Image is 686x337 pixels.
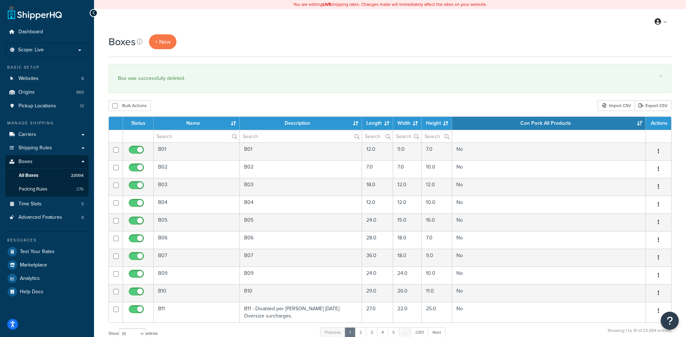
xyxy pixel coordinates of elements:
td: 24.0 [362,213,393,231]
td: 18.0 [393,231,422,249]
td: 10.0 [422,266,452,284]
span: Time Slots [18,201,42,207]
a: Dashboard [5,25,89,39]
a: Websites 8 [5,72,89,85]
a: Origins 860 [5,86,89,99]
li: Packing Rules [5,183,89,196]
td: 28.0 [362,231,393,249]
li: Websites [5,72,89,85]
td: 27.0 [362,302,393,323]
span: Origins [18,89,35,95]
th: Length : activate to sort column ascending [362,117,393,130]
div: Box was successfully deleted. [118,73,662,84]
span: 12 [80,103,84,109]
th: Status [123,117,154,130]
td: No [452,178,646,196]
a: Packing Rules 276 [5,183,89,196]
span: Boxes [18,159,33,165]
td: B11 - Disabled per [PERSON_NAME] [DATE]. Oversize surcharges. [240,302,362,323]
a: Time Slots 5 [5,197,89,211]
td: No [452,266,646,284]
td: B04 [240,196,362,213]
div: Resources [5,237,89,243]
span: Marketplace [20,262,47,268]
div: Manage Shipping [5,120,89,126]
td: 16.0 [422,213,452,231]
a: Export CSV [635,100,672,111]
a: Carriers [5,128,89,141]
td: 18.0 [393,249,422,266]
td: 12.0 [393,178,422,196]
td: 24.0 [393,266,422,284]
span: + New [155,38,171,46]
td: 24.0 [362,266,393,284]
td: 7.0 [393,160,422,178]
span: Scope: Live [18,47,44,53]
td: B06 [240,231,362,249]
td: No [452,231,646,249]
td: 12.0 [422,178,452,196]
li: Origins [5,86,89,99]
span: All Boxes [19,172,38,179]
input: Search [154,130,239,142]
td: B10 [154,284,240,302]
li: Time Slots [5,197,89,211]
span: Shipping Rules [18,145,52,151]
span: Test Your Rates [20,249,55,255]
th: Description : activate to sort column ascending [240,117,362,130]
td: 26.0 [393,284,422,302]
input: Search [240,130,362,142]
a: All Boxes 23004 [5,169,89,182]
td: 10.0 [422,196,452,213]
a: Shipping Rules [5,141,89,155]
a: Analytics [5,272,89,285]
span: 23004 [71,172,84,179]
th: Height : activate to sort column ascending [422,117,452,130]
td: 12.0 [393,196,422,213]
td: B05 [240,213,362,231]
b: LIVE [323,1,331,8]
div: Import CSV [598,100,635,111]
td: B01 [154,142,240,160]
input: Search [422,130,452,142]
td: No [452,142,646,160]
li: All Boxes [5,169,89,182]
td: B03 [154,178,240,196]
span: 8 [81,76,84,82]
td: B10 [240,284,362,302]
li: Pickup Locations [5,99,89,113]
button: Open Resource Center [661,312,679,330]
td: No [452,160,646,178]
td: 12.0 [362,142,393,160]
td: 9.0 [422,249,452,266]
span: 276 [76,186,84,192]
td: No [452,284,646,302]
input: Search [362,130,393,142]
a: Help Docs [5,285,89,298]
li: Advanced Features [5,211,89,224]
td: 7.0 [422,231,452,249]
span: 8 [81,214,84,221]
a: Test Your Rates [5,245,89,258]
td: B02 [240,160,362,178]
td: 22.0 [393,302,422,323]
span: Carriers [18,132,36,138]
td: 7.0 [362,160,393,178]
td: 36.0 [362,249,393,266]
td: B01 [240,142,362,160]
a: Advanced Features 8 [5,211,89,224]
a: Marketplace [5,259,89,272]
td: B09 [154,266,240,284]
li: Boxes [5,155,89,196]
td: B06 [154,231,240,249]
td: B07 [154,249,240,266]
span: Packing Rules [19,186,47,192]
td: B11 [154,302,240,323]
span: Analytics [20,276,40,282]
